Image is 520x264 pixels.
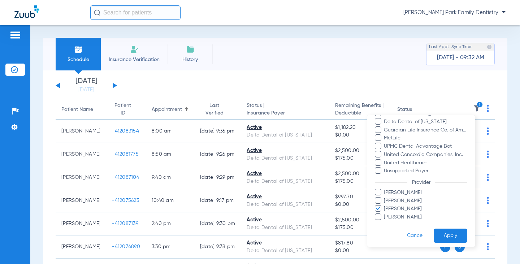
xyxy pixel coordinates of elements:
span: UPMC Dental Advantage Bot [383,143,467,150]
span: Guardian Life Insurance Co. of America [383,126,467,134]
span: MetLife [383,134,467,142]
span: United Healthcare [383,159,467,167]
span: Unsupported Payer [383,167,467,175]
span: [PERSON_NAME] [383,213,467,221]
span: Provider [407,180,435,185]
button: Apply [434,229,467,243]
span: Delta Dental of [US_STATE] [383,118,467,126]
button: Cancel [397,229,434,243]
span: [PERSON_NAME] [383,197,467,205]
span: United Concordia Companies, Inc. [383,151,467,159]
span: [PERSON_NAME] [383,189,467,196]
span: [PERSON_NAME] [383,205,467,213]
